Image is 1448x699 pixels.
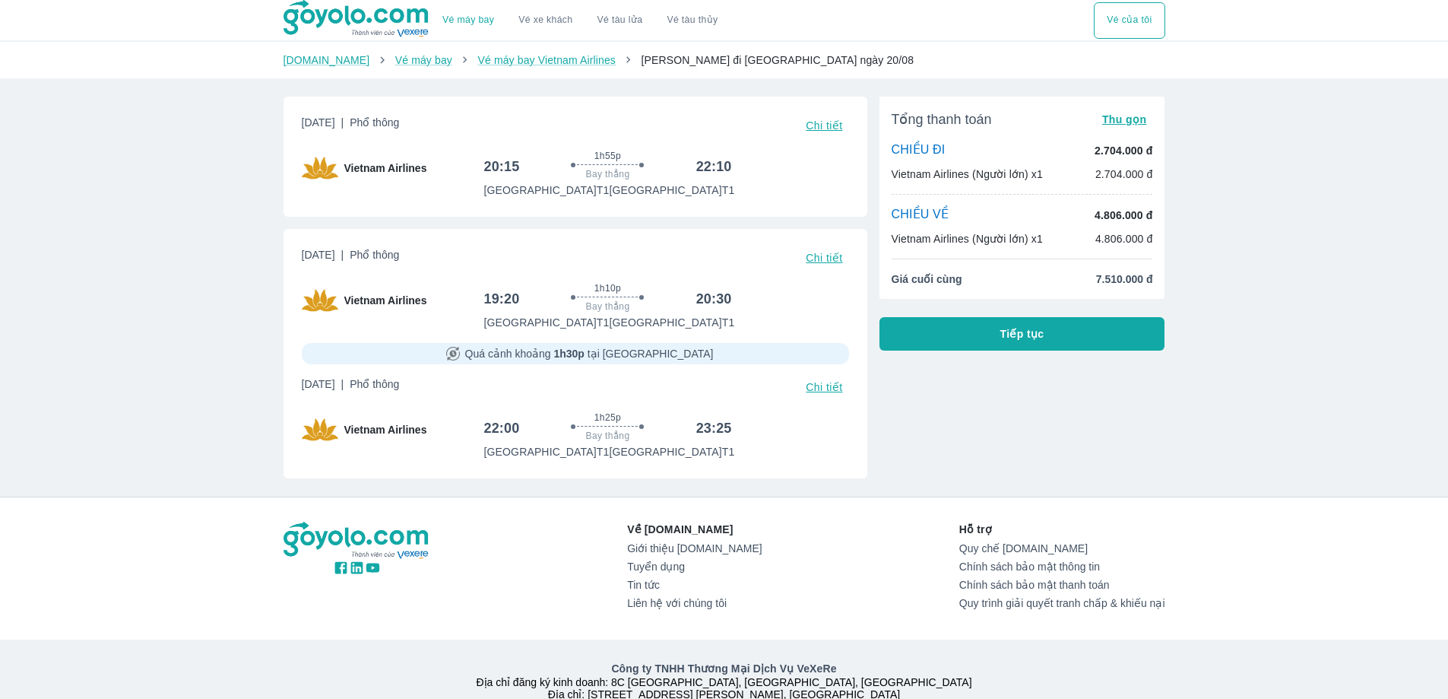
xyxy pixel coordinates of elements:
[483,315,609,330] p: [GEOGRAPHIC_DATA] T1
[341,249,344,261] span: |
[892,167,1043,182] p: Vietnam Airlines (Người lớn) x1
[302,247,400,268] span: [DATE]
[586,168,630,180] span: Bay thẳng
[341,378,344,390] span: |
[892,110,992,129] span: Tổng thanh toán
[627,561,762,573] a: Tuyển dụng
[609,183,734,198] p: [GEOGRAPHIC_DATA] T1
[350,249,399,261] span: Phổ thông
[1096,272,1153,287] span: 7.510.000 đ
[806,252,842,264] span: Chi tiết
[341,116,344,129] span: |
[483,183,609,198] p: [GEOGRAPHIC_DATA] T1
[442,14,494,26] a: Vé máy bay
[585,2,655,39] a: Vé tàu lửa
[430,2,730,39] div: choose transportation mode
[594,150,621,162] span: 1h55p
[696,157,732,176] h6: 22:10
[892,231,1043,246] p: Vietnam Airlines (Người lớn) x1
[1095,231,1153,246] p: 4.806.000 đ
[553,348,584,360] strong: 1h30p
[696,290,732,308] h6: 20:30
[1094,2,1164,39] div: choose transportation mode
[609,315,734,330] p: [GEOGRAPHIC_DATA] T1
[302,115,400,136] span: [DATE]
[1096,109,1153,130] button: Thu gọn
[806,119,842,132] span: Chi tiết
[959,561,1165,573] a: Chính sách bảo mật thông tin
[483,290,519,308] h6: 19:20
[609,444,734,459] p: [GEOGRAPHIC_DATA] T1
[284,522,431,560] img: logo
[627,522,762,537] p: Về [DOMAIN_NAME]
[627,542,762,554] a: Giới thiệu [DOMAIN_NAME]
[879,317,1165,351] button: Tiếp tục
[594,411,621,424] span: 1h25p
[284,54,370,66] a: [DOMAIN_NAME]
[800,247,848,268] button: Chi tiết
[1095,208,1152,223] p: 4.806.000 đ
[483,419,519,437] h6: 22:00
[696,419,732,437] h6: 23:25
[344,160,427,176] span: Vietnam Airlines
[892,207,949,224] p: CHIỀU VỀ
[344,422,427,437] span: Vietnam Airlines
[483,444,609,459] p: [GEOGRAPHIC_DATA] T1
[287,661,1162,676] p: Công ty TNHH Thương Mại Dịch Vụ VeXeRe
[1094,2,1164,39] button: Vé của tôi
[627,579,762,591] a: Tin tức
[1095,143,1152,158] p: 2.704.000 đ
[518,14,572,26] a: Vé xe khách
[1095,167,1153,182] p: 2.704.000 đ
[654,2,730,39] button: Vé tàu thủy
[959,597,1165,609] a: Quy trình giải quyết tranh chấp & khiếu nại
[959,542,1165,554] a: Quy chế [DOMAIN_NAME]
[344,293,427,308] span: Vietnam Airlines
[477,54,616,66] a: Vé máy bay Vietnam Airlines
[800,115,848,136] button: Chi tiết
[465,346,714,361] span: Quá cảnh khoảng tại [GEOGRAPHIC_DATA]
[806,381,842,393] span: Chi tiết
[350,378,399,390] span: Phổ thông
[800,377,848,398] button: Chi tiết
[892,272,962,287] span: Giá cuối cùng
[627,597,762,609] a: Liên hệ với chúng tôi
[892,142,946,159] p: CHIỀU ĐI
[594,282,621,294] span: 1h10p
[1102,113,1147,126] span: Thu gọn
[1000,326,1044,342] span: Tiếp tục
[959,522,1165,537] p: Hỗ trợ
[959,579,1165,591] a: Chính sách bảo mật thanh toán
[395,54,452,66] a: Vé máy bay
[302,377,400,398] span: [DATE]
[641,54,914,66] span: [PERSON_NAME] đi [GEOGRAPHIC_DATA] ngày 20/08
[284,52,1165,68] nav: breadcrumb
[586,430,630,442] span: Bay thẳng
[350,116,399,129] span: Phổ thông
[586,300,630,313] span: Bay thẳng
[446,347,460,361] img: transit-icon
[483,157,519,176] h6: 20:15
